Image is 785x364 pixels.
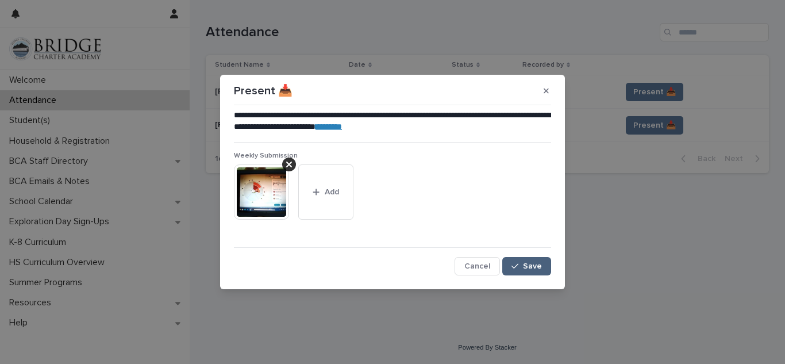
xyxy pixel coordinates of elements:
button: Add [298,164,353,220]
span: Add [325,188,339,196]
button: Cancel [455,257,500,275]
span: Weekly Submission [234,152,298,159]
span: Cancel [464,262,490,270]
p: Present 📥 [234,84,293,98]
span: Save [523,262,542,270]
button: Save [502,257,551,275]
